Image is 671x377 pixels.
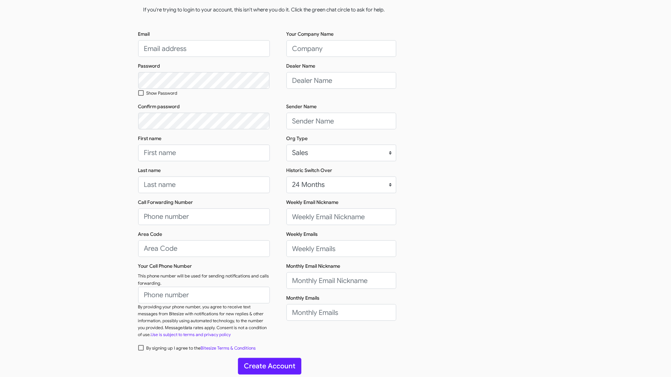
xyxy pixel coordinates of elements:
label: Last name [138,167,161,174]
small: Show Password [147,91,178,96]
a: Bitesize Terms & Conditions [201,345,256,351]
button: Create Account [238,358,301,375]
input: Dealer Name [286,72,396,89]
input: Monthly Email Nickname [286,272,396,289]
label: Monthly Email Nickname [286,263,341,269]
input: Phone number [138,287,270,303]
input: Monthly Emails [286,304,396,321]
label: Confirm password [138,103,180,110]
label: Password [138,62,160,69]
label: Historic Switch Over [286,167,333,174]
label: Sender Name [286,103,317,110]
input: Weekly Email Nickname [286,208,396,225]
label: Your Cell Phone Number [138,263,192,269]
div: By providing your phone number, you agree to receive text messages from Bitesize with notificatio... [138,303,270,338]
a: Use is subject to terms and privacy policy [151,332,231,337]
input: Email address [138,40,270,57]
input: Phone number [138,208,270,225]
input: Area Code [138,240,270,257]
label: Org Type [286,135,308,142]
input: Weekly Emails [286,240,396,257]
label: Your Company Name [286,31,334,37]
label: Dealer Name [286,62,316,69]
label: Email [138,31,150,37]
label: Area Code [138,231,162,238]
label: Monthly Emails [286,294,320,301]
label: First name [138,135,162,142]
input: First name [138,145,270,161]
small: This phone number will be used for sending notifications and calls forwarding. [138,273,269,286]
label: Weekly Emails [286,231,318,238]
label: Weekly Email Nickname [286,199,339,206]
label: Call Forwarding Number [138,199,193,206]
input: Sender Name [286,113,396,129]
h4: If you're trying to login to your account, this isn't where you do it. Click the green chat circl... [143,6,528,14]
small: By signing up I agree to the [147,345,256,351]
input: Company [286,40,396,57]
input: Last name [138,177,270,193]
